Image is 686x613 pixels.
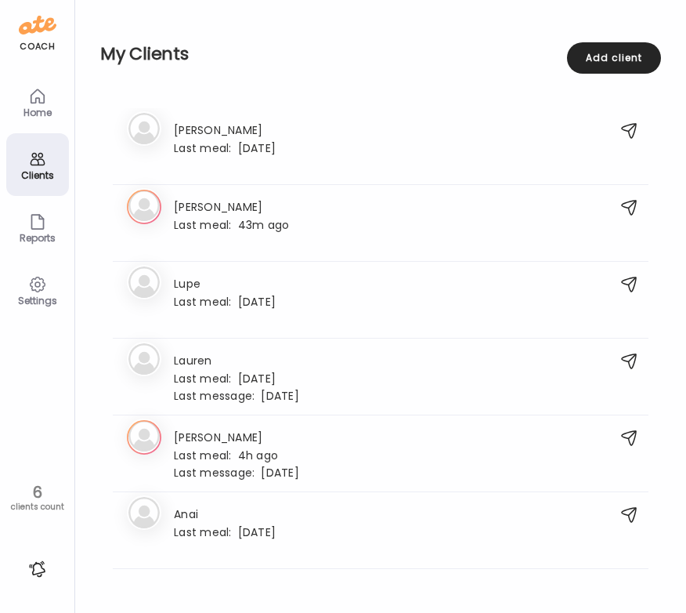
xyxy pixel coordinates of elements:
[9,107,66,118] div: Home
[174,217,238,234] span: Last meal:
[5,502,69,513] div: clients count
[9,296,66,306] div: Settings
[174,217,289,231] div: 43m ago
[174,465,261,481] span: Last message:
[174,198,289,214] h3: [PERSON_NAME]
[174,388,261,404] span: Last message:
[174,294,276,308] div: [DATE]
[174,140,238,157] span: Last meal:
[174,371,238,387] span: Last meal:
[567,42,661,74] div: Add client
[174,140,276,154] div: [DATE]
[174,448,299,462] div: 4h ago
[20,40,55,53] div: coach
[174,524,238,541] span: Last meal:
[9,170,66,180] div: Clients
[174,505,276,521] h3: Anai
[174,294,238,310] span: Last meal:
[174,465,299,479] div: [DATE]
[19,13,56,38] img: ate
[174,524,276,539] div: [DATE]
[174,428,299,444] h3: [PERSON_NAME]
[100,42,661,66] h2: My Clients
[174,371,299,385] div: [DATE]
[174,351,299,368] h3: Lauren
[5,483,69,502] div: 6
[174,448,238,464] span: Last meal:
[174,274,276,291] h3: Lupe
[174,388,299,402] div: [DATE]
[174,121,276,137] h3: [PERSON_NAME]
[9,233,66,243] div: Reports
